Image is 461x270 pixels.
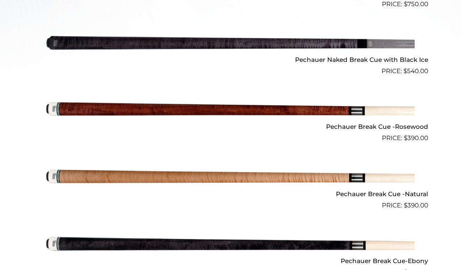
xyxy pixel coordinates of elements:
[33,12,428,76] a: Pechauer Naked Break Cue with Black Ice $540.00
[404,134,428,142] bdi: 390.00
[33,187,428,200] h2: Pechauer Break Cue -Natural
[33,254,428,268] h2: Pechauer Break Cue-Ebony
[33,53,428,67] h2: Pechauer Naked Break Cue with Black Ice
[404,202,428,209] bdi: 390.00
[33,120,428,134] h2: Pechauer Break Cue -Rosewood
[404,0,407,8] span: $
[404,134,407,142] span: $
[403,67,428,75] bdi: 540.00
[33,79,428,143] a: Pechauer Break Cue -Rosewood $390.00
[403,67,407,75] span: $
[404,202,407,209] span: $
[46,12,415,73] img: Pechauer Naked Break Cue with Black Ice
[404,0,428,8] bdi: 750.00
[46,79,415,140] img: Pechauer Break Cue -Rosewood
[46,146,415,207] img: Pechauer Break Cue -Natural
[33,146,428,210] a: Pechauer Break Cue -Natural $390.00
